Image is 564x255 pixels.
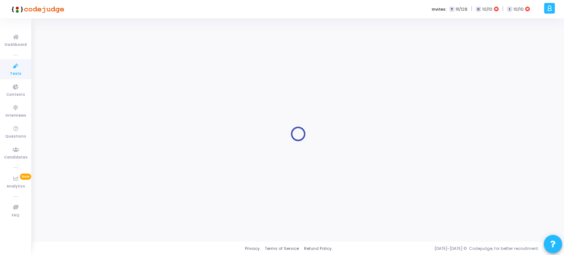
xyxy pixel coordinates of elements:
span: Tests [10,71,21,77]
a: Refund Policy [304,245,332,252]
span: FAQ [12,212,19,219]
span: 10/10 [514,6,524,12]
span: T [449,7,454,12]
label: Invites: [432,6,446,12]
span: 111/128 [456,6,467,12]
span: New [20,174,31,180]
a: Terms of Service [265,245,299,252]
span: Questions [5,134,26,140]
span: Analytics [7,183,25,190]
span: | [502,5,503,13]
span: I [507,7,512,12]
span: Dashboard [5,42,27,48]
span: Contests [6,92,25,98]
img: logo [9,2,64,17]
div: [DATE]-[DATE] © Codejudge, for better recruitment. [332,245,555,252]
span: | [471,5,472,13]
span: C [476,7,481,12]
span: 10/10 [482,6,492,12]
span: Interviews [6,113,26,119]
a: Privacy [245,245,260,252]
span: Candidates [4,154,28,161]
